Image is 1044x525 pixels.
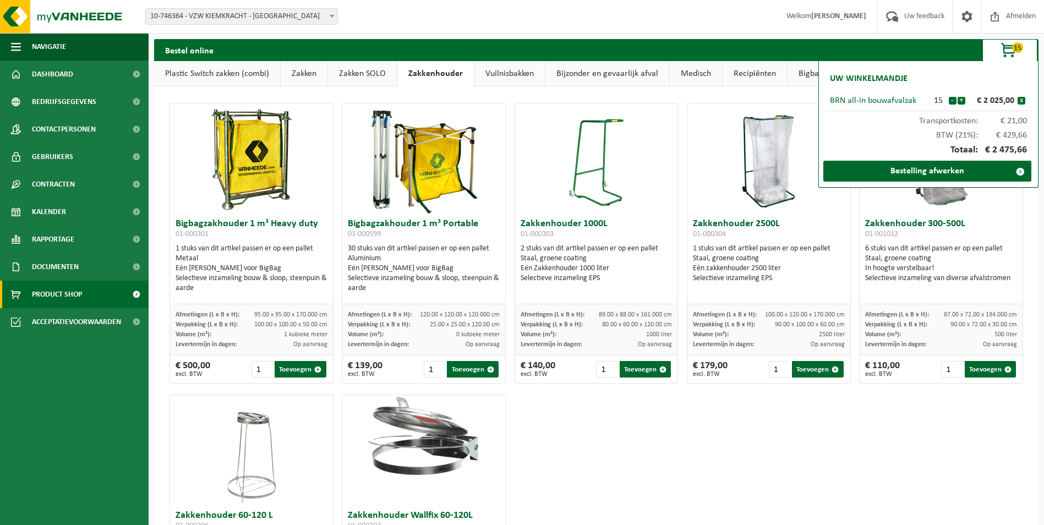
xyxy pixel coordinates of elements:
span: Afmetingen (L x B x H): [521,311,584,318]
span: 500 liter [994,331,1017,338]
span: excl. BTW [865,371,900,378]
span: 89.00 x 88.00 x 161.000 cm [599,311,672,318]
a: Bestelling afwerken [823,161,1031,182]
div: Staal, groene coating [693,254,845,264]
strong: [PERSON_NAME] [811,12,866,20]
button: Toevoegen [275,361,326,378]
button: Toevoegen [965,361,1016,378]
span: € 429,66 [978,131,1027,140]
span: 10-746364 - VZW KIEMKRACHT - HAMME [146,9,337,24]
span: excl. BTW [521,371,555,378]
div: 1 stuks van dit artikel passen er op een pallet [693,244,845,283]
span: 10-746364 - VZW KIEMKRACHT - HAMME [145,8,338,25]
span: Verpakking (L x B x H): [348,321,410,328]
span: 1000 liter [646,331,672,338]
span: excl. BTW [176,371,210,378]
img: 01-000306 [224,395,279,505]
a: Plastic Switch zakken (combi) [154,61,280,86]
button: 15 [982,39,1037,61]
span: Afmetingen (L x B x H): [348,311,412,318]
span: 15 [1012,42,1023,53]
span: Volume (m³): [865,331,901,338]
div: Staal, groene coating [521,254,673,264]
div: € 139,00 [348,361,382,378]
span: 0 kubieke meter [456,331,500,338]
span: 80.00 x 60.00 x 120.00 cm [602,321,672,328]
span: 90.00 x 72.00 x 30.00 cm [950,321,1017,328]
img: 01-000303 [569,103,624,214]
div: Metaal [176,254,327,264]
span: 01-001012 [865,230,898,238]
button: Toevoegen [792,361,843,378]
span: Op aanvraag [466,341,500,348]
span: Kalender [32,198,66,226]
span: 01-000301 [176,230,209,238]
div: € 2 025,00 [968,96,1018,105]
div: Transportkosten: [824,111,1032,125]
span: Volume (m³): [521,331,556,338]
span: Verpakking (L x B x H): [693,321,755,328]
span: Levertermijn in dagen: [693,341,754,348]
a: Zakken SOLO [328,61,397,86]
span: 90.00 x 100.00 x 60.00 cm [775,321,845,328]
span: 100.00 x 120.00 x 170.000 cm [765,311,845,318]
a: Medisch [670,61,722,86]
div: Eén [PERSON_NAME] voor BigBag [348,264,500,274]
span: Levertermijn in dagen: [521,341,582,348]
div: Eén zakkenhouder 2500 liter [693,264,845,274]
div: Eén Zakkenhouder 1000 liter [521,264,673,274]
div: Selectieve inzameling van diverse afvalstromen [865,274,1017,283]
button: Toevoegen [620,361,671,378]
button: x [1018,97,1025,105]
span: Gebruikers [32,143,73,171]
a: Zakken [281,61,327,86]
h3: Bigbagzakhouder 1 m³ Heavy duty [176,219,327,241]
div: Staal, groene coating [865,254,1017,264]
a: Zakkenhouder [397,61,474,86]
div: € 110,00 [865,361,900,378]
h3: Zakkenhouder 2500L [693,219,845,241]
span: 120.00 x 120.00 x 120.000 cm [420,311,500,318]
div: Totaal: [824,140,1032,161]
a: Vuilnisbakken [474,61,545,86]
input: 1 [424,361,446,378]
div: 6 stuks van dit artikel passen er op een pallet [865,244,1017,283]
span: Verpakking (L x B x H): [521,321,583,328]
img: 01-000301 [196,103,307,214]
input: 1 [941,361,963,378]
input: 1 [769,361,791,378]
span: Contactpersonen [32,116,96,143]
span: Bedrijfsgegevens [32,88,96,116]
div: € 500,00 [176,361,210,378]
div: Eén [PERSON_NAME] voor BigBag [176,264,327,274]
div: 2 stuks van dit artikel passen er op een pallet [521,244,673,283]
span: € 21,00 [978,117,1027,125]
span: Op aanvraag [638,341,672,348]
span: Volume (m³): [348,331,384,338]
span: Levertermijn in dagen: [176,341,237,348]
span: Verpakking (L x B x H): [176,321,238,328]
span: Afmetingen (L x B x H): [693,311,757,318]
span: Verpakking (L x B x H): [865,321,927,328]
input: 1 [252,361,274,378]
img: 01-000307 [342,395,505,477]
span: 01-000303 [521,230,554,238]
span: Volume (m³): [176,331,211,338]
span: 87.00 x 72.00 x 134.000 cm [944,311,1017,318]
input: 1 [596,361,618,378]
span: 2500 liter [819,331,845,338]
span: 01-000304 [693,230,726,238]
div: € 179,00 [693,361,728,378]
div: € 140,00 [521,361,555,378]
span: Documenten [32,253,79,281]
span: 1 kubieke meter [284,331,327,338]
div: Selectieve inzameling EPS [521,274,673,283]
div: Selectieve inzameling bouw & sloop, steenpuin & aarde [348,274,500,293]
span: Afmetingen (L x B x H): [176,311,239,318]
div: BTW (21%): [824,125,1032,140]
span: Product Shop [32,281,82,308]
button: Toevoegen [447,361,498,378]
div: Aluminium [348,254,500,264]
span: Rapportage [32,226,74,253]
img: 01-000304 [741,103,796,214]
